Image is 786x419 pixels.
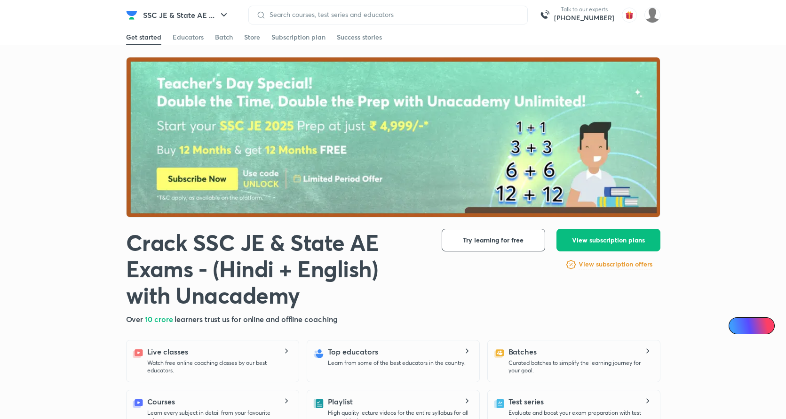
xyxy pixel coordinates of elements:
h5: Batches [508,346,537,357]
img: call-us [535,6,554,24]
button: Try learning for free [442,229,545,251]
span: Try learning for free [463,235,524,245]
h5: Top educators [328,346,378,357]
p: Learn from some of the best educators in the country. [328,359,466,367]
img: Company Logo [126,9,137,21]
a: [PHONE_NUMBER] [554,13,614,23]
div: Subscription plan [271,32,326,42]
button: View subscription plans [556,229,660,251]
div: Batch [215,32,233,42]
img: avatar [622,8,637,23]
div: Get started [126,32,161,42]
span: 10 crore [145,314,175,324]
h5: Live classes [147,346,188,357]
div: Success stories [337,32,382,42]
a: Subscription plan [271,30,326,45]
h6: View subscription offers [579,259,652,269]
a: Educators [173,30,204,45]
h1: Crack SSC JE & State AE Exams - (Hindi + English) with Unacademy [126,229,427,308]
div: Educators [173,32,204,42]
a: Batch [215,30,233,45]
p: Talk to our experts [554,6,614,13]
a: Store [244,30,260,45]
h5: Playlist [328,396,353,407]
span: View subscription plans [572,235,645,245]
a: Ai Doubts [729,317,775,334]
img: Abdul Ramzeen [644,7,660,23]
span: Over [126,314,145,324]
div: Store [244,32,260,42]
a: Success stories [337,30,382,45]
button: SSC JE & State AE ... [137,6,235,24]
h5: Test series [508,396,544,407]
img: Icon [734,322,742,330]
h5: Courses [147,396,175,407]
input: Search courses, test series and educators [266,11,520,18]
p: Watch free online coaching classes by our best educators. [147,359,291,374]
span: learners trust us for online and offline coaching [175,314,337,324]
span: Ai Doubts [744,322,769,330]
a: Get started [126,30,161,45]
a: View subscription offers [579,259,652,270]
p: Curated batches to simplify the learning journey for your goal. [508,359,652,374]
